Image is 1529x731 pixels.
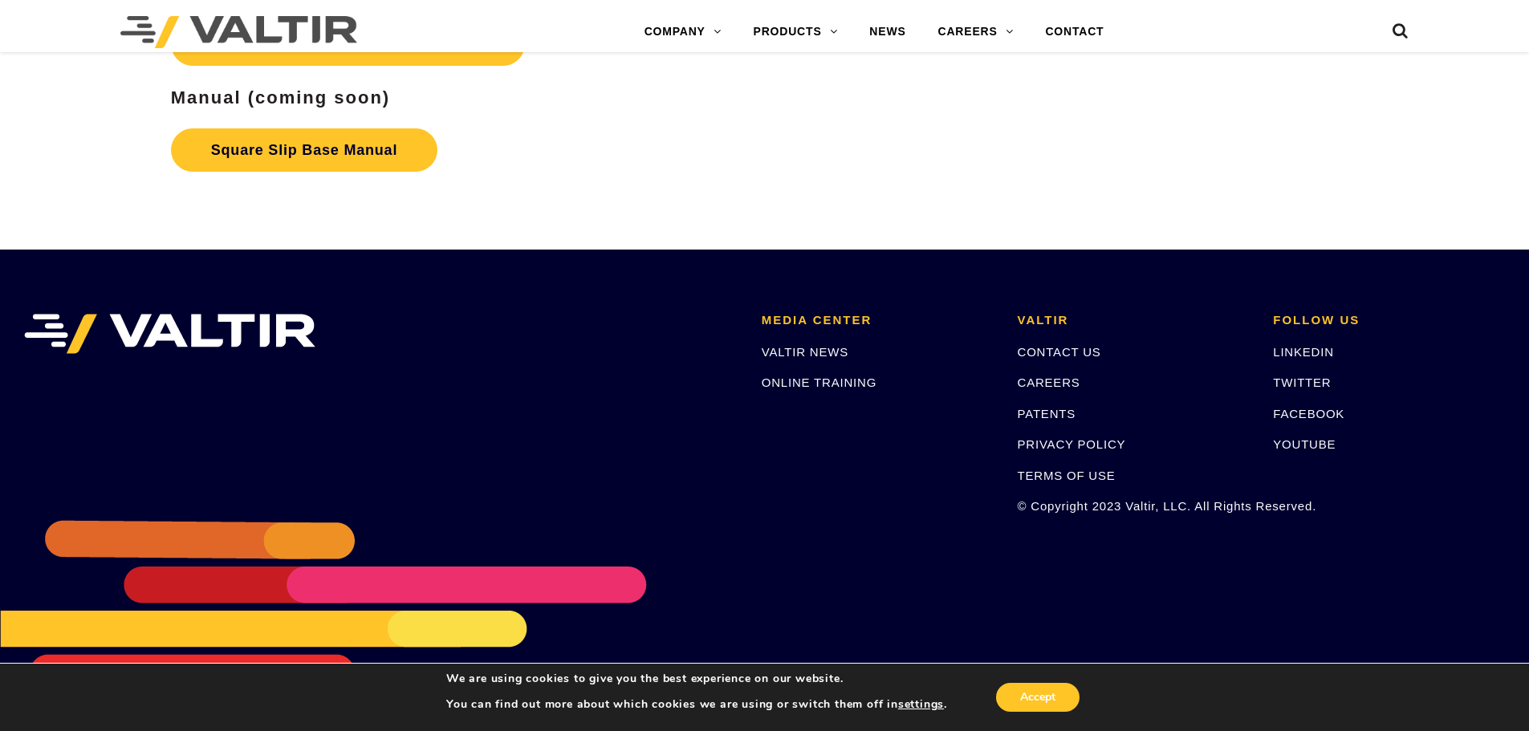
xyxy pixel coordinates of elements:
[1018,376,1080,389] a: CAREERS
[171,128,437,172] a: Square Slip Base Manual
[1018,407,1076,420] a: PATENTS
[762,314,994,327] h2: MEDIA CENTER
[1273,437,1336,451] a: YOUTUBE
[853,16,921,48] a: NEWS
[1018,314,1250,327] h2: VALTIR
[738,16,854,48] a: PRODUCTS
[1018,469,1116,482] a: TERMS OF USE
[922,16,1030,48] a: CAREERS
[1018,345,1101,359] a: CONTACT US
[898,697,944,712] button: settings
[1273,314,1505,327] h2: FOLLOW US
[446,697,947,712] p: You can find out more about which cookies we are using or switch them off in .
[996,683,1080,712] button: Accept
[1018,497,1250,515] p: © Copyright 2023 Valtir, LLC. All Rights Reserved.
[24,314,315,354] img: VALTIR
[762,345,848,359] a: VALTIR NEWS
[446,672,947,686] p: We are using cookies to give you the best experience on our website.
[171,87,390,108] strong: Manual (coming soon)
[1273,376,1331,389] a: TWITTER
[1273,345,1334,359] a: LINKEDIN
[762,376,876,389] a: ONLINE TRAINING
[1018,437,1126,451] a: PRIVACY POLICY
[628,16,738,48] a: COMPANY
[1029,16,1120,48] a: CONTACT
[1273,407,1344,420] a: FACEBOOK
[120,16,357,48] img: Valtir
